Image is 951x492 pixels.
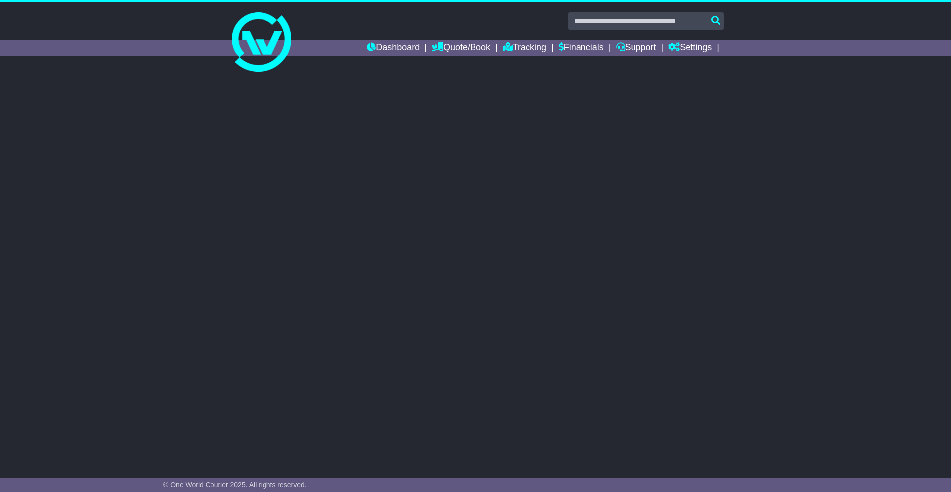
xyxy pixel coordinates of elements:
[163,481,307,489] span: © One World Courier 2025. All rights reserved.
[367,40,420,56] a: Dashboard
[616,40,656,56] a: Support
[432,40,490,56] a: Quote/Book
[559,40,604,56] a: Financials
[668,40,712,56] a: Settings
[503,40,546,56] a: Tracking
